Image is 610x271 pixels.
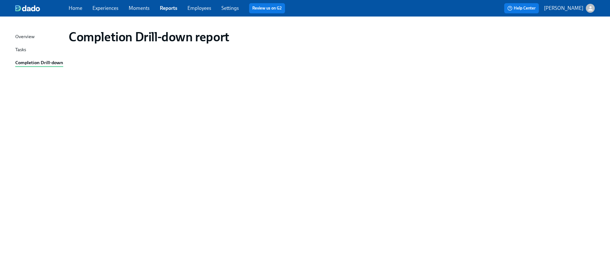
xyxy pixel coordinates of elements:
[544,5,583,12] p: [PERSON_NAME]
[129,5,150,11] a: Moments
[15,59,63,67] div: Completion Drill-down
[15,5,40,11] img: dado
[160,5,177,11] a: Reports
[92,5,119,11] a: Experiences
[15,46,64,54] a: Tasks
[252,5,282,11] a: Review us on G2
[187,5,211,11] a: Employees
[15,33,64,41] a: Overview
[15,5,69,11] a: dado
[15,33,35,41] div: Overview
[249,3,285,13] button: Review us on G2
[504,3,539,13] button: Help Center
[69,29,229,44] h1: Completion Drill-down report
[69,5,82,11] a: Home
[15,46,26,54] div: Tasks
[221,5,239,11] a: Settings
[15,59,64,67] a: Completion Drill-down
[544,4,595,13] button: [PERSON_NAME]
[507,5,536,11] span: Help Center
